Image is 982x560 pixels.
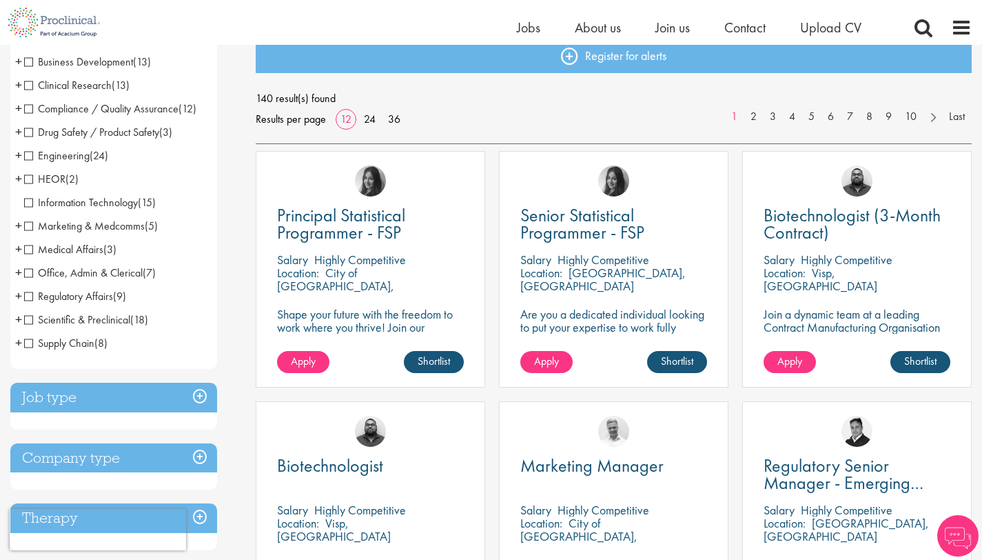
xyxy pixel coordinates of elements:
h3: Job type [10,383,217,412]
a: Marketing Manager [520,457,707,474]
span: + [15,121,22,142]
a: Senior Statistical Programmer - FSP [520,207,707,241]
p: Highly Competitive [558,252,649,268]
a: Heidi Hennigan [355,166,386,197]
a: 3 [763,109,783,125]
img: Chatbot [937,515,979,557]
span: + [15,145,22,166]
span: Contact [724,19,766,37]
a: About us [575,19,621,37]
span: Marketing Manager [520,454,664,477]
span: (24) [90,148,108,163]
span: Medical Affairs [24,242,116,257]
h3: Company type [10,443,217,473]
span: Apply [291,354,316,368]
span: Business Development [24,54,133,69]
img: Joshua Bye [598,416,629,447]
img: Peter Duvall [841,416,872,447]
span: Medical Affairs [24,242,103,257]
span: (15) [138,195,156,210]
span: Information Technology [24,195,138,210]
a: Biotechnologist (3-Month Contract) [764,207,950,241]
span: (18) [130,312,148,327]
a: Biotechnologist [277,457,464,474]
span: + [15,215,22,236]
span: Clinical Research [24,78,130,92]
span: Senior Statistical Programmer - FSP [520,203,644,244]
span: (7) [143,266,156,280]
p: Join a dynamic team at a leading Contract Manufacturing Organisation (CMO) and contribute to grou... [764,308,950,373]
span: Marketing & Medcomms [24,219,158,233]
span: Office, Admin & Clerical [24,266,156,280]
span: (8) [94,336,108,350]
h3: Therapy [10,503,217,533]
span: Marketing & Medcomms [24,219,145,233]
span: Business Development [24,54,151,69]
a: 36 [383,112,405,126]
span: (12) [178,101,196,116]
p: Highly Competitive [314,252,406,268]
span: + [15,74,22,95]
span: Results per page [256,109,326,130]
p: Highly Competitive [801,502,892,518]
span: Location: [520,515,562,531]
span: + [15,332,22,353]
a: 9 [879,109,899,125]
span: (9) [113,289,126,303]
span: Salary [277,252,308,268]
a: 2 [744,109,764,125]
p: Are you a dedicated individual looking to put your expertise to work fully flexibly in a remote p... [520,308,707,347]
p: City of [GEOGRAPHIC_DATA], [GEOGRAPHIC_DATA] [520,515,637,557]
span: Location: [277,515,319,531]
p: Shape your future with the freedom to work where you thrive! Join our pharmaceutical client with ... [277,308,464,360]
p: [GEOGRAPHIC_DATA], [GEOGRAPHIC_DATA] [520,265,686,294]
a: Join us [655,19,690,37]
span: Supply Chain [24,336,108,350]
a: 24 [359,112,380,126]
span: Engineering [24,148,90,163]
span: (5) [145,219,158,233]
span: Drug Safety / Product Safety [24,125,159,139]
a: 7 [840,109,860,125]
span: Regulatory Affairs [24,289,126,303]
img: Ashley Bennett [355,416,386,447]
a: Heidi Hennigan [598,166,629,197]
span: HEOR [24,172,65,186]
p: Visp, [GEOGRAPHIC_DATA] [764,265,877,294]
span: Salary [277,502,308,518]
span: Clinical Research [24,78,112,92]
a: 1 [724,109,744,125]
a: Principal Statistical Programmer - FSP [277,207,464,241]
span: (13) [112,78,130,92]
span: Salary [520,252,551,268]
a: 10 [898,109,923,125]
span: (2) [65,172,79,186]
a: Apply [764,351,816,373]
span: Supply Chain [24,336,94,350]
a: Apply [520,351,573,373]
a: Last [942,109,972,125]
span: + [15,51,22,72]
span: Jobs [517,19,540,37]
span: (3) [159,125,172,139]
span: Location: [764,515,806,531]
p: Visp, [GEOGRAPHIC_DATA] [277,515,391,544]
span: Regulatory Senior Manager - Emerging Markets [764,454,923,512]
span: Biotechnologist (3-Month Contract) [764,203,941,244]
span: Salary [764,252,795,268]
span: + [15,239,22,259]
span: Upload CV [800,19,861,37]
span: Location: [277,265,319,281]
span: Regulatory Affairs [24,289,113,303]
span: Salary [764,502,795,518]
span: Apply [534,354,559,368]
span: Location: [520,265,562,281]
span: Compliance / Quality Assurance [24,101,178,116]
span: (13) [133,54,151,69]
